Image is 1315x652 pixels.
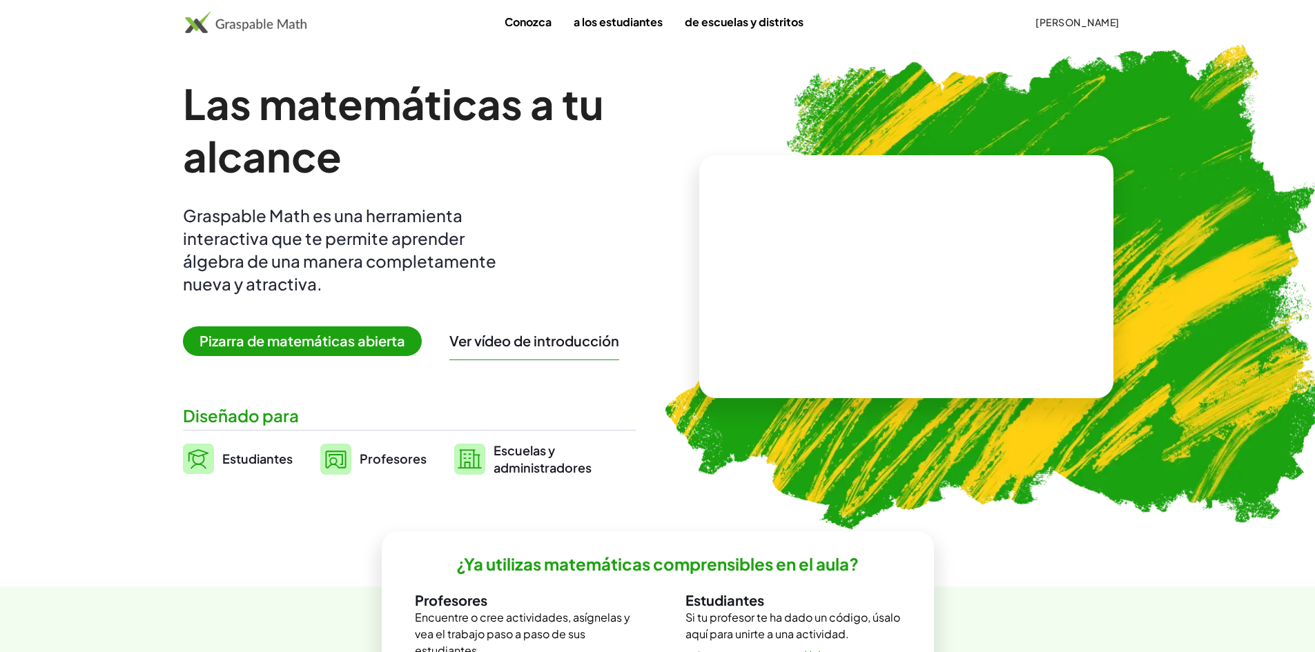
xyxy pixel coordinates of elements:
[320,444,351,475] img: svg%3e
[449,332,619,350] button: Ver vídeo de introducción
[360,451,427,466] font: Profesores
[320,442,427,476] a: Profesores
[449,332,619,349] font: Ver vídeo de introducción
[494,460,592,475] font: administradores
[803,225,1010,328] video: ¿Qué es esto? Es notación matemática dinámica. Esta notación desempeña un papel fundamental en có...
[1024,10,1131,34] button: [PERSON_NAME]
[563,9,674,34] a: a los estudiantes
[183,205,496,294] font: Graspable Math es una herramienta interactiva que te permite aprender álgebra de una manera compl...
[183,444,214,474] img: svg%3e
[183,335,433,349] a: Pizarra de matemáticas abierta
[183,405,299,426] font: Diseñado para
[494,9,563,34] a: Conozca
[456,553,859,574] font: ¿Ya utilizas matemáticas comprensibles en el aula?
[505,14,552,29] font: Conozca
[454,444,485,475] img: svg%3e
[494,442,555,458] font: Escuelas y
[685,591,764,609] font: Estudiantes
[183,77,604,181] font: Las matemáticas a tu alcance
[685,610,900,641] font: Si tu profesor te ha dado un código, úsalo aquí para unirte a una actividad.
[199,332,405,349] font: Pizarra de matemáticas abierta
[454,442,592,476] a: Escuelas yadministradores
[415,591,487,609] font: Profesores
[685,14,803,29] font: de escuelas y distritos
[183,442,293,476] a: Estudiantes
[222,451,293,466] font: Estudiantes
[574,14,663,29] font: a los estudiantes
[674,9,815,34] a: de escuelas y distritos
[1035,16,1119,28] font: [PERSON_NAME]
